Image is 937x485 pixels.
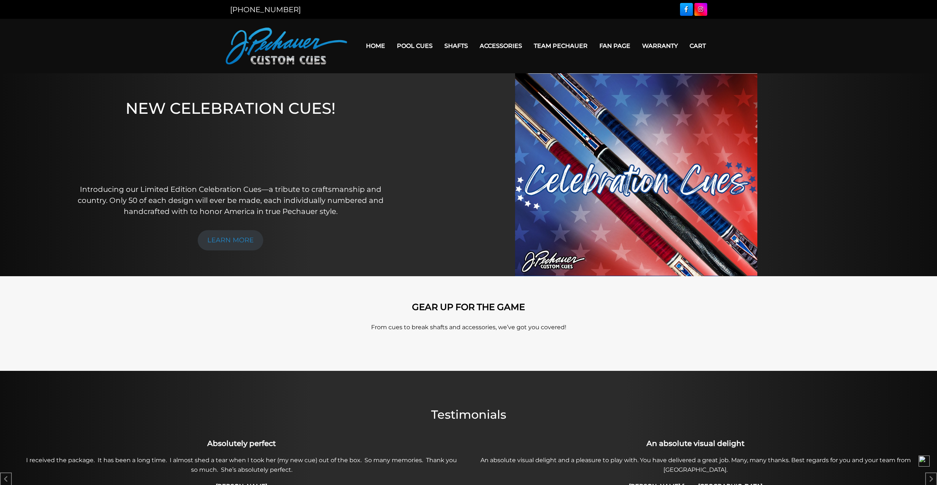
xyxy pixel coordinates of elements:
p: Introducing our Limited Edition Celebration Cues—a tribute to craftsmanship and country. Only 50 ... [74,184,387,217]
img: Pechauer Custom Cues [226,28,347,64]
a: [PHONE_NUMBER] [230,5,301,14]
a: Team Pechauer [528,36,593,55]
a: Home [360,36,391,55]
h3: Absolutely perfect [19,438,465,449]
p: An absolute visual delight and a pleasure to play with. You have delivered a great job. Many, man... [473,456,919,475]
h3: An absolute visual delight [473,438,919,449]
h1: NEW CELEBRATION CUES! [74,99,387,174]
a: Warranty [636,36,684,55]
a: LEARN MORE [198,230,263,250]
a: Shafts [438,36,474,55]
p: From cues to break shafts and accessories, we’ve got you covered! [259,323,679,332]
a: Fan Page [593,36,636,55]
strong: GEAR UP FOR THE GAME [412,302,525,312]
a: Accessories [474,36,528,55]
a: Cart [684,36,712,55]
a: Pool Cues [391,36,438,55]
p: I received the package. It has been a long time. I almost shed a tear when I took her (my new cue... [19,456,465,475]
